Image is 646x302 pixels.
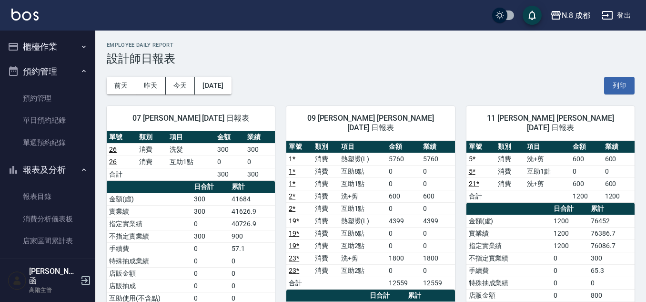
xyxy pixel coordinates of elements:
td: 0 [229,267,275,280]
td: 手續費 [107,242,192,255]
td: 0 [421,202,455,215]
td: 不指定實業績 [107,230,192,242]
button: 登出 [598,7,635,24]
th: 日合計 [192,181,229,193]
td: 洗髮 [167,143,215,156]
td: 消費 [313,190,339,202]
td: 消費 [313,227,339,240]
a: 店家日報表 [4,252,91,274]
img: Logo [11,9,39,21]
td: 600 [570,153,602,165]
td: 消費 [137,143,167,156]
td: 消費 [313,240,339,252]
td: 消費 [495,153,525,165]
th: 單號 [107,131,137,144]
td: 互助1點 [339,202,387,215]
td: 0 [192,267,229,280]
td: 300 [588,252,635,264]
h3: 設計師日報表 [107,52,635,65]
td: 合計 [466,190,495,202]
td: 1800 [421,252,455,264]
button: 今天 [166,77,195,94]
td: 1200 [551,215,589,227]
td: 指定實業績 [466,240,551,252]
td: 1200 [570,190,602,202]
td: 消費 [313,177,339,190]
td: 40726.9 [229,218,275,230]
td: 600 [603,153,635,165]
td: 互助1點 [339,177,387,190]
td: 0 [229,255,275,267]
table: a dense table [107,131,275,181]
td: 0 [386,227,421,240]
a: 預約管理 [4,87,91,109]
td: 消費 [313,264,339,277]
td: 0 [386,177,421,190]
td: 0 [421,264,455,277]
td: 1200 [551,240,589,252]
td: 0 [588,277,635,289]
td: 300 [192,193,229,205]
th: 累計 [405,290,454,302]
th: 日合計 [551,203,589,215]
td: 76452 [588,215,635,227]
th: 金額 [570,141,602,153]
th: 金額 [215,131,245,144]
td: 店販金額 [107,267,192,280]
th: 業績 [245,131,275,144]
td: 0 [386,202,421,215]
td: 互助2點 [339,240,387,252]
a: 26 [109,146,117,153]
td: 0 [421,240,455,252]
th: 項目 [525,141,570,153]
td: 41626.9 [229,205,275,218]
td: 600 [386,190,421,202]
th: 單號 [286,141,313,153]
td: 0 [551,264,589,277]
th: 類別 [137,131,167,144]
td: 0 [229,280,275,292]
h5: [PERSON_NAME]函 [29,267,78,286]
td: 800 [588,289,635,302]
td: 金額(虛) [466,215,551,227]
td: 洗+剪 [339,252,387,264]
td: 41684 [229,193,275,205]
td: 300 [245,168,275,180]
td: 76086.7 [588,240,635,252]
img: Person [8,271,27,290]
td: 互助1點 [525,165,570,177]
td: 實業績 [107,205,192,218]
th: 項目 [167,131,215,144]
td: 洗+剪 [339,190,387,202]
td: 0 [215,156,245,168]
td: 消費 [313,202,339,215]
td: 0 [421,227,455,240]
td: 指定實業績 [107,218,192,230]
td: 300 [215,168,245,180]
td: 合計 [286,277,313,289]
td: 1200 [603,190,635,202]
td: 600 [421,190,455,202]
td: 互助6點 [339,227,387,240]
button: 報表及分析 [4,157,91,182]
td: 0 [421,177,455,190]
button: 櫃檯作業 [4,34,91,59]
td: 互助8點 [339,165,387,177]
td: 600 [603,177,635,190]
h2: Employee Daily Report [107,42,635,48]
td: 熱塑燙(L) [339,215,387,227]
th: 日合計 [367,290,405,302]
td: 消費 [137,156,167,168]
th: 業績 [421,141,455,153]
td: 57.1 [229,242,275,255]
td: 洗+剪 [525,177,570,190]
td: 1200 [551,227,589,240]
a: 消費分析儀表板 [4,208,91,230]
td: 0 [386,264,421,277]
td: 600 [570,177,602,190]
td: 12559 [386,277,421,289]
span: 11 [PERSON_NAME] [PERSON_NAME] [DATE] 日報表 [478,114,623,133]
td: 4399 [421,215,455,227]
td: 12559 [421,277,455,289]
table: a dense table [286,141,454,290]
